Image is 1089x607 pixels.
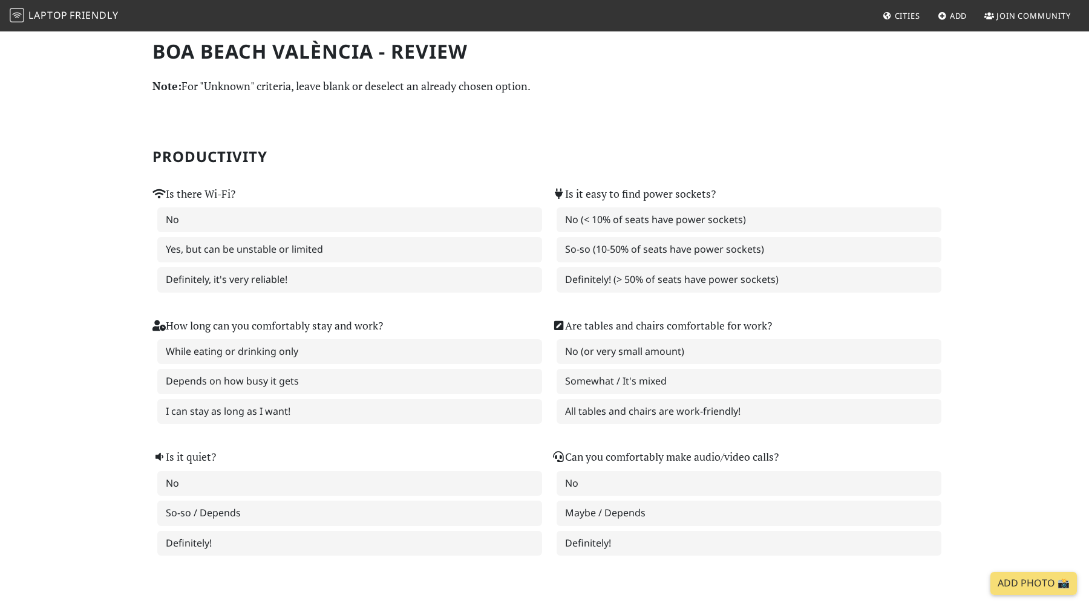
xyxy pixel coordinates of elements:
label: No (or very small amount) [557,339,941,365]
span: Friendly [70,8,118,22]
h2: Productivity [152,148,937,166]
a: LaptopFriendly LaptopFriendly [10,5,119,27]
label: Maybe / Depends [557,501,941,526]
label: Definitely! [157,531,542,556]
p: For "Unknown" criteria, leave blank or deselect an already chosen option. [152,77,937,95]
label: Definitely! (> 50% of seats have power sockets) [557,267,941,293]
label: Is it easy to find power sockets? [552,186,716,203]
label: Is it quiet? [152,449,216,466]
span: Join Community [996,10,1071,21]
label: While eating or drinking only [157,339,542,365]
label: Are tables and chairs comfortable for work? [552,317,772,334]
label: No [157,207,542,233]
span: Laptop [28,8,68,22]
label: No [557,471,941,496]
a: Join Community [979,5,1076,27]
label: I can stay as long as I want! [157,399,542,424]
a: Add [933,5,972,27]
label: Depends on how busy it gets [157,369,542,394]
h1: Boa Beach València - Review [152,40,937,63]
label: All tables and chairs are work-friendly! [557,399,941,424]
label: No [157,471,542,496]
label: Is there Wi-Fi? [152,186,235,203]
span: Add [950,10,967,21]
label: How long can you comfortably stay and work? [152,317,383,334]
a: Add Photo 📸 [990,572,1077,595]
label: Can you comfortably make audio/video calls? [552,449,779,466]
label: No (< 10% of seats have power sockets) [557,207,941,233]
label: Definitely, it's very reliable! [157,267,542,293]
a: Cities [878,5,925,27]
span: Cities [895,10,920,21]
label: So-so / Depends [157,501,542,526]
strong: Note: [152,79,181,93]
label: Yes, but can be unstable or limited [157,237,542,262]
label: Definitely! [557,531,941,556]
img: LaptopFriendly [10,8,24,22]
label: Somewhat / It's mixed [557,369,941,394]
label: So-so (10-50% of seats have power sockets) [557,237,941,262]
